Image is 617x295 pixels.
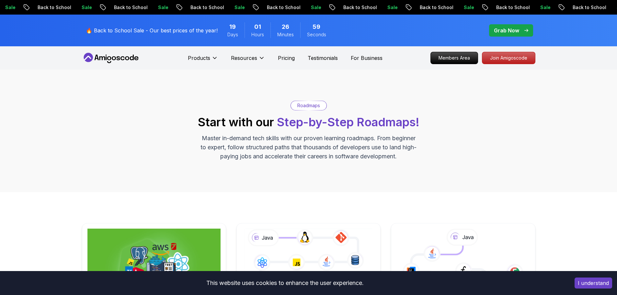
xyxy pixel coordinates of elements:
[414,4,458,11] p: Back to School
[351,54,383,62] a: For Business
[152,4,173,11] p: Sale
[188,54,218,67] button: Products
[490,4,534,11] p: Back to School
[231,54,265,67] button: Resources
[534,4,555,11] p: Sale
[261,4,305,11] p: Back to School
[277,31,294,38] span: Minutes
[198,116,419,129] h2: Start with our
[308,54,338,62] a: Testimonials
[108,4,152,11] p: Back to School
[282,22,289,31] span: 26 Minutes
[277,115,419,129] span: Step-by-Step Roadmaps!
[251,31,264,38] span: Hours
[494,27,519,34] p: Grab Now
[254,22,261,31] span: 1 Hours
[229,22,236,31] span: 19 Days
[86,27,218,34] p: 🔥 Back to School Sale - Our best prices of the year!
[278,54,295,62] a: Pricing
[200,134,417,161] p: Master in-demand tech skills with our proven learning roadmaps. From beginner to expert, follow s...
[482,52,535,64] a: Join Amigoscode
[31,4,75,11] p: Back to School
[458,4,478,11] p: Sale
[188,54,210,62] p: Products
[575,278,612,289] button: Accept cookies
[307,31,326,38] span: Seconds
[231,54,257,62] p: Resources
[75,4,96,11] p: Sale
[228,4,249,11] p: Sale
[482,52,535,64] p: Join Amigoscode
[305,4,326,11] p: Sale
[227,31,238,38] span: Days
[5,276,565,290] div: This website uses cookies to enhance the user experience.
[430,52,478,64] a: Members Area
[337,4,381,11] p: Back to School
[313,22,320,31] span: 59 Seconds
[184,4,228,11] p: Back to School
[566,4,611,11] p: Back to School
[297,102,320,109] p: Roadmaps
[381,4,402,11] p: Sale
